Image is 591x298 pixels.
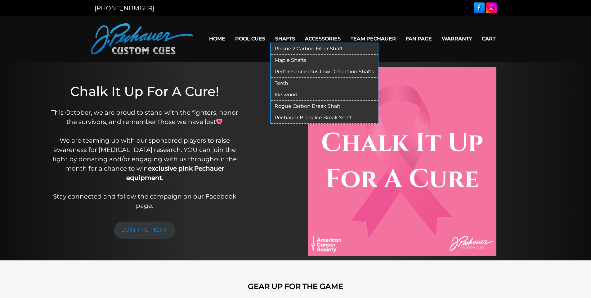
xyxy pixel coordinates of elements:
a: Home [204,31,230,47]
a: Kielwood [271,89,378,101]
a: Pool Cues [230,31,270,47]
h1: Chalk It Up For A Cure! [47,84,242,99]
a: JOIN THE FIGHT [114,222,175,239]
a: Rogue 2 Carbon Fiber Shaft [271,43,378,55]
a: Team Pechauer [346,31,401,47]
img: Pechauer Custom Cues [91,23,193,54]
a: [PHONE_NUMBER] [95,4,154,12]
a: Maple Shafts [271,55,378,66]
a: Shafts [270,31,300,47]
a: Accessories [300,31,346,47]
strong: GEAR UP FOR THE GAME [248,282,343,291]
img: 💗 [216,118,222,125]
a: Rogue Carbon Break Shaft [271,101,378,112]
a: Fan Page [401,31,437,47]
a: Cart [477,31,500,47]
p: This October, we are proud to stand with the fighters, honor the survivors, and remember those we... [47,108,242,210]
strong: exclusive pink Pechauer equipment [126,165,224,181]
a: Torch + [271,78,378,89]
a: Pechauer Black Ice Break Shaft [271,112,378,124]
a: Warranty [437,31,477,47]
a: Performance Plus Low Deflection Shafts [271,66,378,78]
